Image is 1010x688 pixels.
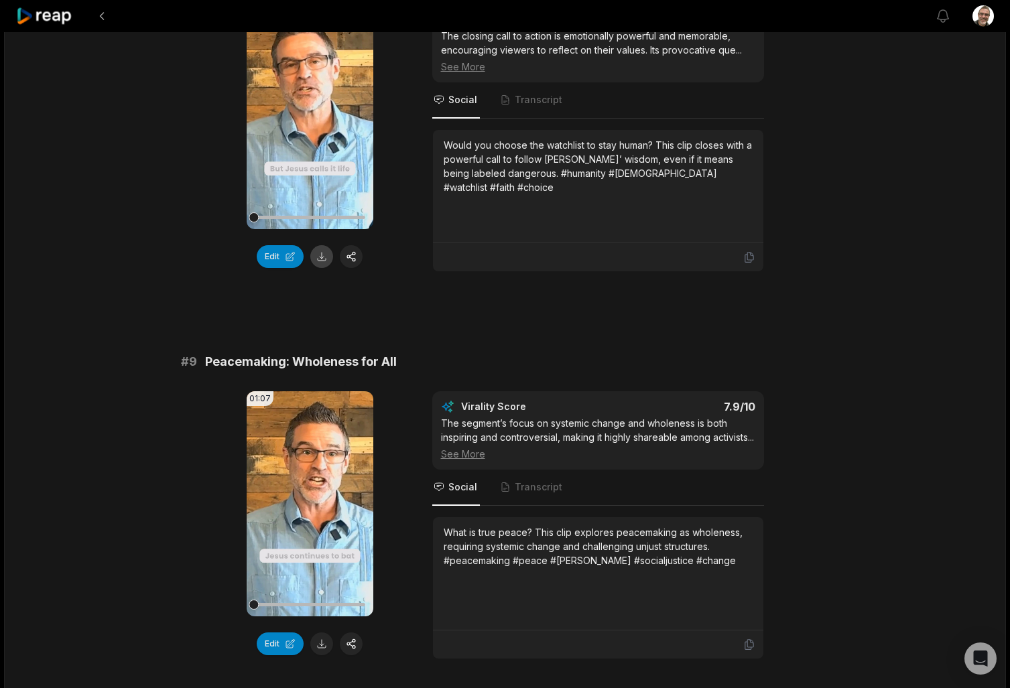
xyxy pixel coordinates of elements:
[448,480,477,494] span: Social
[444,138,753,194] div: Would you choose the watchlist to stay human? This clip closes with a powerful call to follow [PE...
[611,400,755,413] div: 7.9 /10
[247,391,373,616] video: Your browser does not support mp4 format.
[257,245,304,268] button: Edit
[441,60,755,74] div: See More
[441,29,755,74] div: The closing call to action is emotionally powerful and memorable, encouraging viewers to reflect ...
[441,447,755,461] div: See More
[432,470,764,506] nav: Tabs
[432,82,764,119] nav: Tabs
[247,4,373,229] video: Your browser does not support mp4 format.
[205,352,397,371] span: Peacemaking: Wholeness for All
[461,400,605,413] div: Virality Score
[444,525,753,567] div: What is true peace? This clip explores peacemaking as wholeness, requiring systemic change and ch...
[515,480,562,494] span: Transcript
[964,642,997,675] div: Open Intercom Messenger
[441,416,755,461] div: The segment’s focus on systemic change and wholeness is both inspiring and controversial, making ...
[181,352,197,371] span: # 9
[448,93,477,107] span: Social
[257,632,304,655] button: Edit
[515,93,562,107] span: Transcript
